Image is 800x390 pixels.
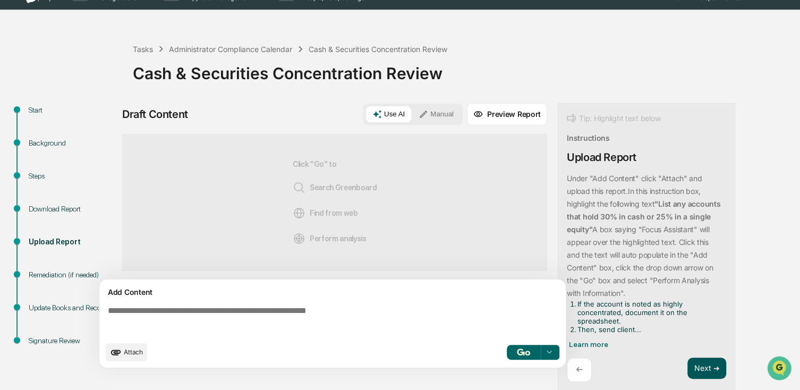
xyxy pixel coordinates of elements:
a: Powered byPylon [75,180,129,188]
div: 🖐️ [11,135,19,143]
span: Perform analysis [293,232,367,245]
div: Cash & Securities Concentration Review [309,45,447,54]
img: Search [293,181,305,194]
iframe: Open customer support [766,355,795,384]
li: Then, send client... [577,325,722,334]
button: Go [507,345,541,360]
div: Click "Go" to [293,151,377,253]
div: Upload Report [29,236,116,248]
img: 1746055101610-c473b297-6a78-478c-a979-82029cc54cd1 [11,81,30,100]
div: Background [29,138,116,149]
img: Analysis [293,232,305,245]
img: Go [517,349,530,355]
span: Attestations [88,134,132,145]
button: Manual [412,106,460,122]
span: Learn more [569,340,608,349]
div: Update Books and Records [29,302,116,313]
p: ← [576,364,583,375]
li: If the account is noted as highly concentrated, document it on the spreadsheet. [577,300,722,325]
img: Web [293,207,305,219]
div: Signature Review [29,335,116,346]
div: Instructions [567,133,610,142]
div: Steps [29,171,116,182]
div: Remediation (if needed) [29,269,116,281]
input: Clear [28,48,175,60]
div: Upload Report [567,151,636,164]
div: Start new chat [36,81,174,92]
button: Start new chat [181,84,193,97]
div: Tip: Highlight text below [567,112,660,125]
p: In this instruction box, highlight the following text A box saying "Focus Assistant" will appear ... [567,186,720,298]
button: upload document [106,343,147,361]
div: Cash & Securities Concentration Review [133,55,795,83]
div: 🔎 [11,155,19,164]
div: We're available if you need us! [36,92,134,100]
a: 🖐️Preclearance [6,130,73,149]
div: 🗄️ [77,135,86,143]
p: How can we help? [11,22,193,39]
div: Administrator Compliance Calendar [169,45,292,54]
div: Add Content [106,286,559,299]
span: Preclearance [21,134,69,145]
a: 🗄️Attestations [73,130,136,149]
span: Search Greenboard [293,181,377,194]
p: Under "Add Content" click "Attach" and upload this report. [567,174,702,196]
div: Tasks [133,45,153,54]
button: Use AI [366,106,411,122]
div: Draft Content [122,108,188,121]
span: Find from web [293,207,358,219]
strong: "List any accounts that hold 30% in cash or 25% in a single equity" [567,199,720,234]
button: Next ➔ [687,358,726,379]
span: Pylon [106,180,129,188]
div: Download Report [29,204,116,215]
a: 🔎Data Lookup [6,150,71,169]
div: Start [29,105,116,116]
button: Preview Report [467,103,547,125]
span: Attach [124,348,143,356]
span: Data Lookup [21,154,67,165]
